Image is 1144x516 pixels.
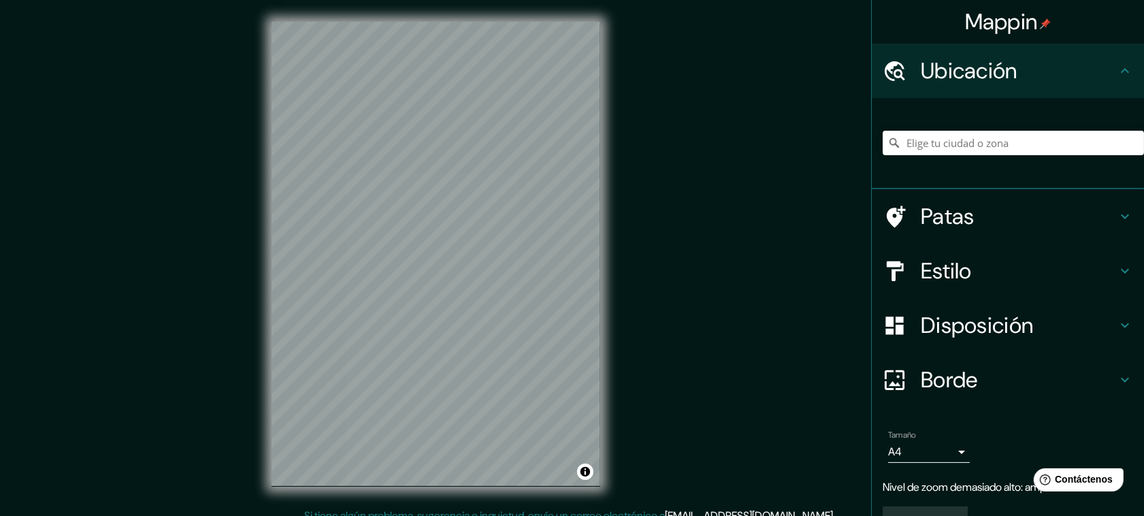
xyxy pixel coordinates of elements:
[883,480,1078,494] font: Nivel de zoom demasiado alto: amplíe más
[872,298,1144,353] div: Disposición
[965,7,1038,36] font: Mappin
[1023,463,1129,501] iframe: Lanzador de widgets de ayuda
[872,353,1144,407] div: Borde
[888,441,970,463] div: A4
[883,131,1144,155] input: Elige tu ciudad o zona
[872,244,1144,298] div: Estilo
[577,464,593,480] button: Activar o desactivar atribución
[921,257,972,285] font: Estilo
[921,311,1033,340] font: Disposición
[921,202,975,231] font: Patas
[272,22,600,487] canvas: Mapa
[921,57,1017,85] font: Ubicación
[888,445,902,459] font: A4
[872,189,1144,244] div: Patas
[872,44,1144,98] div: Ubicación
[1040,18,1051,29] img: pin-icon.png
[921,366,978,394] font: Borde
[888,430,916,440] font: Tamaño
